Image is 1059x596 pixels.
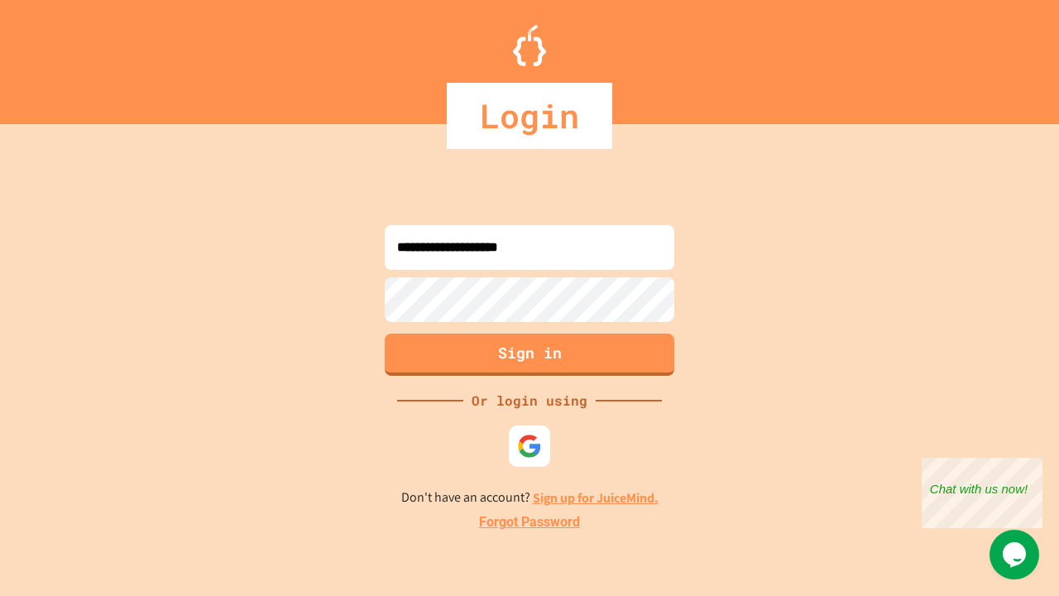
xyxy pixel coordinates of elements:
img: Logo.svg [513,25,546,66]
a: Forgot Password [479,512,580,532]
a: Sign up for JuiceMind. [533,489,659,507]
div: Or login using [463,391,596,411]
p: Don't have an account? [401,488,659,508]
img: google-icon.svg [517,434,542,459]
button: Sign in [385,334,674,376]
iframe: chat widget [922,458,1042,528]
div: Login [447,83,612,149]
iframe: chat widget [990,530,1042,579]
